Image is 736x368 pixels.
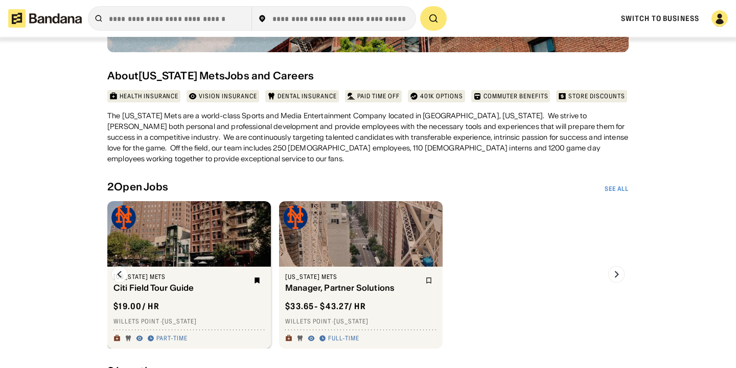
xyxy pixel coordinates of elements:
div: Health insurance [120,92,178,100]
div: Part-time [156,334,188,342]
div: 2 Open Jobs [107,181,168,193]
div: Vision insurance [199,92,257,100]
div: Full-time [328,334,359,342]
div: About [107,70,139,82]
div: Dental insurance [278,92,337,100]
a: New York Mets logo[US_STATE] MetsCiti Field Tour Guide$19.00/ hrWillets Point ·[US_STATE]Part-time [107,201,271,349]
img: Right Arrow [608,266,625,283]
div: 401k options [420,92,464,100]
div: Commuter benefits [484,92,548,100]
a: New York Mets logo[US_STATE] MetsManager, Partner Solutions$33.65- $43.27/ hrWillets Point ·[US_S... [279,201,443,349]
img: New York Mets logo [111,205,136,230]
div: Paid time off [357,92,399,100]
div: Citi Field Tour Guide [113,283,247,293]
a: Switch to Business [621,14,699,23]
a: See All [605,185,629,193]
div: Willets Point · [US_STATE] [285,317,436,326]
div: Store discounts [568,92,625,100]
div: [US_STATE] Mets [113,273,247,281]
div: $ 33.65 - $43.27 / hr [285,301,366,312]
img: Bandana logotype [8,9,82,28]
img: Left Arrow [111,266,128,283]
div: [US_STATE] Mets Jobs and Careers [139,70,314,82]
img: New York Mets logo [283,205,308,230]
div: Willets Point · [US_STATE] [113,317,265,326]
div: $ 19.00 / hr [113,301,159,312]
div: Manager, Partner Solutions [285,283,419,293]
div: [US_STATE] Mets [285,273,419,281]
div: The [US_STATE] Mets are a world-class Sports and Media Entertainment Company located in [GEOGRAPH... [107,111,629,164]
